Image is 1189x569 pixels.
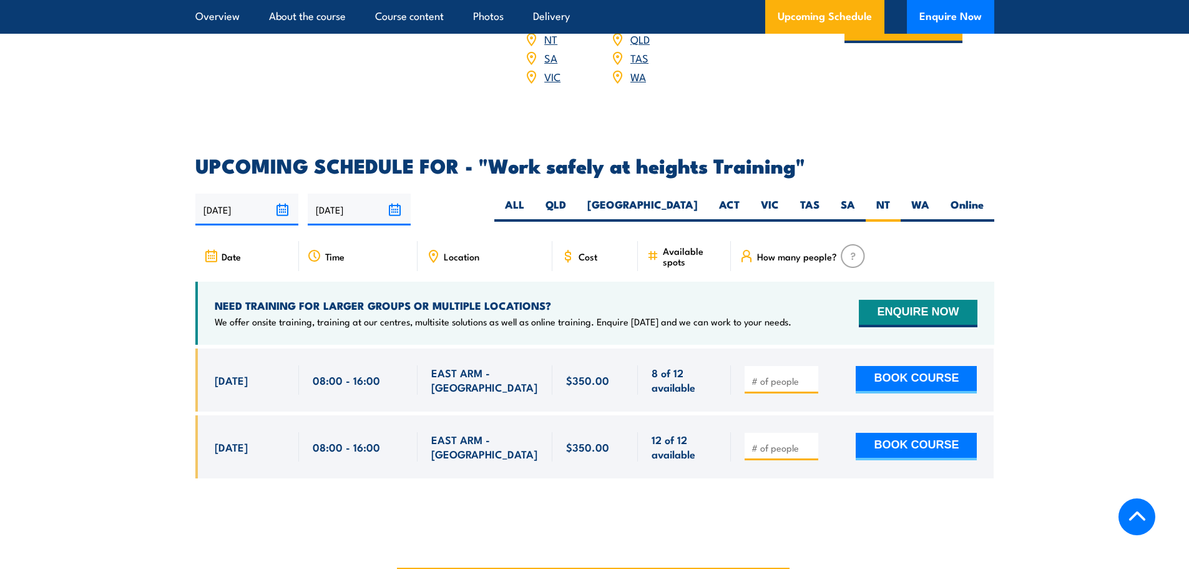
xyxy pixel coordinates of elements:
[751,442,814,454] input: # of people
[313,440,380,454] span: 08:00 - 16:00
[630,69,646,84] a: WA
[313,373,380,387] span: 08:00 - 16:00
[750,197,790,222] label: VIC
[856,433,977,460] button: BOOK COURSE
[566,373,609,387] span: $350.00
[579,251,597,262] span: Cost
[215,315,791,328] p: We offer onsite training, training at our centres, multisite solutions as well as online training...
[544,69,560,84] a: VIC
[790,197,830,222] label: TAS
[663,245,722,267] span: Available spots
[431,365,539,395] span: EAST ARM - [GEOGRAPHIC_DATA]
[859,300,977,327] button: ENQUIRE NOW
[577,197,708,222] label: [GEOGRAPHIC_DATA]
[866,197,901,222] label: NT
[940,197,994,222] label: Online
[751,375,814,387] input: # of people
[494,197,535,222] label: ALL
[708,197,750,222] label: ACT
[215,299,791,312] h4: NEED TRAINING FOR LARGER GROUPS OR MULTIPLE LOCATIONS?
[535,197,577,222] label: QLD
[215,373,248,387] span: [DATE]
[757,251,837,262] span: How many people?
[566,440,609,454] span: $350.00
[544,50,557,65] a: SA
[544,31,557,46] a: NT
[195,194,298,225] input: From date
[325,251,345,262] span: Time
[830,197,866,222] label: SA
[901,197,940,222] label: WA
[308,194,411,225] input: To date
[222,251,241,262] span: Date
[856,366,977,393] button: BOOK COURSE
[652,432,717,462] span: 12 of 12 available
[431,432,539,462] span: EAST ARM - [GEOGRAPHIC_DATA]
[652,365,717,395] span: 8 of 12 available
[195,156,994,174] h2: UPCOMING SCHEDULE FOR - "Work safely at heights Training"
[444,251,479,262] span: Location
[630,31,650,46] a: QLD
[215,440,248,454] span: [DATE]
[630,50,648,65] a: TAS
